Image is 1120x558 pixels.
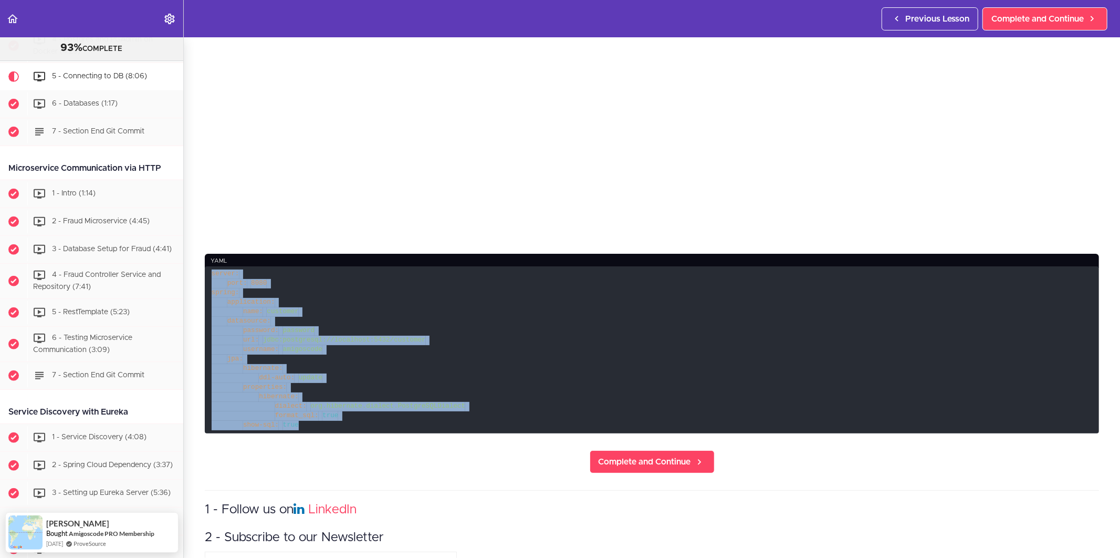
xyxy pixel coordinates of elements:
span: show-sql: [243,421,279,429]
a: Complete and Continue [590,450,715,473]
span: password [283,327,315,334]
span: port: [227,280,247,287]
span: Previous Lesson [905,13,969,25]
span: Bought [46,529,68,538]
span: server: [212,270,239,277]
span: 1 - Service Discovery (4:08) [52,433,146,441]
span: [DATE] [46,539,63,548]
span: true [283,421,299,429]
span: username: [243,346,279,353]
span: 7 - Section End Git Commit [52,128,144,136]
span: format_sql: [275,412,319,419]
span: dialect: [275,402,307,410]
span: jpa: [227,355,243,363]
span: 2 - Spring Cloud Dependency (3:37) [52,461,173,469]
span: 6 - Testing Microservice Communication (3:09) [33,334,132,354]
span: 8080 [251,280,267,287]
div: yaml [205,254,1099,268]
span: org.hibernate.dialect.PostgreSQLDialect [311,402,466,410]
span: 2 - Fraud Microservice (4:45) [52,218,150,225]
span: 5 - RestTemplate (5:23) [52,308,130,316]
span: 93% [61,43,83,53]
span: Complete and Continue [599,456,691,468]
span: application: [227,298,275,306]
span: 6 - Databases (1:17) [52,100,118,108]
span: properties: [243,384,287,391]
a: LinkedIn [308,503,357,516]
span: 3 - Database Setup for Fraud (4:41) [52,246,172,253]
span: 7 - Section End Git Commit [52,371,144,379]
span: name: [243,308,263,315]
span: hibernate: [259,393,299,400]
span: 5 - Connecting to DB (8:06) [52,73,147,80]
a: ProveSource [74,539,106,548]
span: spring: [212,289,239,296]
span: 1 - Intro (1:14) [52,190,96,198]
h3: 1 - Follow us on [205,501,1099,519]
span: customer [267,308,298,315]
span: hibernate: [243,365,283,372]
span: url: [243,336,259,344]
span: datasource: [227,317,271,325]
span: [PERSON_NAME] [46,519,109,528]
a: Amigoscode PRO Membership [69,529,154,538]
span: ddl-auto: [259,374,295,381]
img: provesource social proof notification image [8,515,43,550]
span: true [322,412,338,419]
h3: 2 - Subscribe to our Newsletter [205,529,1099,546]
svg: Settings Menu [163,13,176,25]
span: password: [243,327,279,334]
a: Previous Lesson [882,7,978,30]
svg: Back to course curriculum [6,13,19,25]
div: COMPLETE [13,42,170,55]
span: 4 - Fraud Controller Service and Repository (7:41) [33,272,161,291]
span: jdbc:postgresql://localhost:5432/customer [263,336,426,344]
span: update [299,374,322,381]
span: amigoscode [283,346,323,353]
a: Complete and Continue [982,7,1107,30]
span: Complete and Continue [991,13,1084,25]
span: 3 - Setting up Eureka Server (5:36) [52,489,171,497]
